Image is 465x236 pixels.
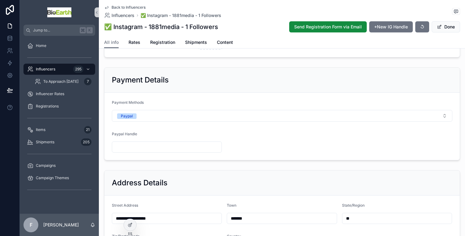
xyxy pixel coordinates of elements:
span: All info [104,39,119,45]
h2: Payment Details [112,75,169,85]
span: Jump to... [33,28,77,33]
span: Street Address [112,203,138,208]
span: Campaigns [36,163,56,168]
span: Shipments [185,39,207,45]
span: Influencers [36,67,55,72]
span: Shipments [36,140,54,145]
a: Shipments205 [23,137,95,148]
span: Campaign Themes [36,175,69,180]
span: Registrations [36,104,59,109]
span: Content [217,39,233,45]
button: Done [432,21,460,32]
img: App logo [47,7,71,17]
a: Shipments [185,37,207,49]
a: ✅ Instagram - 1881media - 1 Followers [141,12,221,19]
button: Jump to...K [23,25,95,36]
h2: Address Details [112,178,167,188]
div: 7 [84,78,91,85]
span: Registration [150,39,175,45]
a: Items21 [23,124,95,135]
button: Send Registration Form via Email [289,21,367,32]
a: To Approach [DATE]7 [31,76,95,87]
span: To Approach [DATE] [43,79,78,84]
span: Back to Influencers [112,5,146,10]
button: Unselect PAYPAL [117,113,137,119]
iframe: Spotlight [1,30,12,41]
span: Influencer Rates [36,91,64,96]
a: Home [23,40,95,51]
span: Payment Methods [112,100,144,105]
a: Back to Influencers [104,5,146,10]
p: [PERSON_NAME] [43,222,79,228]
span: Rates [129,39,140,45]
span: F [30,221,32,229]
div: 205 [81,138,91,146]
span: Send Registration Form via Email [294,24,362,30]
span: +New IG Handle [374,24,408,30]
span: Town [227,203,236,208]
span: K [87,28,92,33]
span: Home [36,43,46,48]
div: 21 [84,126,91,133]
div: Paypal [121,113,133,119]
button: +New IG Handle [369,21,413,32]
span: Influencers [112,12,134,19]
a: All info [104,37,119,48]
span: Paypal Handle [112,132,137,136]
span: Items [36,127,45,132]
a: Influencers [104,12,134,19]
a: Influencers295 [23,64,95,75]
div: scrollable content [20,36,99,203]
a: Rates [129,37,140,49]
button: ↺ [415,21,429,32]
a: Registration [150,37,175,49]
button: Select Button [112,110,452,122]
span: ↺ [420,24,424,30]
h1: ✅ Instagram - 1881media - 1 Followers [104,23,218,31]
a: Campaign Themes [23,172,95,183]
a: Influencer Rates [23,88,95,99]
div: 295 [73,65,83,73]
a: Content [217,37,233,49]
a: Registrations [23,101,95,112]
span: State/Region [342,203,365,208]
a: Campaigns [23,160,95,171]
